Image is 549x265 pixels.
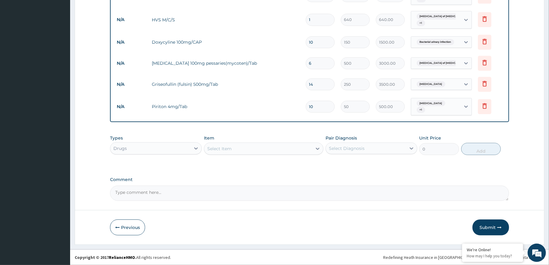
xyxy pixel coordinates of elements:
button: Submit [472,220,509,235]
span: [MEDICAL_DATA] of [MEDICAL_DATA] [417,13,472,20]
td: N/A [114,14,149,25]
span: + 1 [417,20,425,26]
td: N/A [114,101,149,112]
td: Piriton 4mg/Tab [149,100,302,113]
td: HVS M/C/S [149,14,302,26]
td: N/A [114,58,149,69]
img: d_794563401_company_1708531726252_794563401 [11,31,25,46]
button: Previous [110,220,145,235]
span: [MEDICAL_DATA] [417,81,445,87]
span: We're online! [35,77,84,139]
div: Drugs [113,145,127,151]
footer: All rights reserved. [70,249,549,265]
button: Add [461,143,501,155]
label: Item [204,135,214,141]
div: Redefining Heath Insurance in [GEOGRAPHIC_DATA] using Telemedicine and Data Science! [383,254,544,260]
div: Chat with us now [32,34,102,42]
td: N/A [114,37,149,48]
span: [MEDICAL_DATA] of [MEDICAL_DATA] [417,60,472,66]
span: + 1 [417,107,425,113]
strong: Copyright © 2017 . [75,255,136,260]
td: Doxycyline 100mg/CAP [149,36,302,48]
textarea: Type your message and hit 'Enter' [3,167,116,188]
a: RelianceHMO [109,255,135,260]
label: Unit Price [419,135,441,141]
div: Select Item [207,146,232,152]
p: How may I help you today? [467,253,519,259]
td: [MEDICAL_DATA] 100mg pessaries(mycoten)/Tab [149,57,302,69]
label: Comment [110,177,509,182]
label: Pair Diagnosis [326,135,357,141]
div: Select Diagnosis [329,145,365,151]
td: Griseofullin (fulsin) 500mg/Tab [149,78,302,90]
span: Bacterial urinary infection [417,39,454,45]
label: Types [110,136,123,141]
div: Minimize live chat window [100,3,115,18]
div: We're Online! [467,247,519,252]
span: [MEDICAL_DATA] [417,100,445,107]
td: N/A [114,79,149,90]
